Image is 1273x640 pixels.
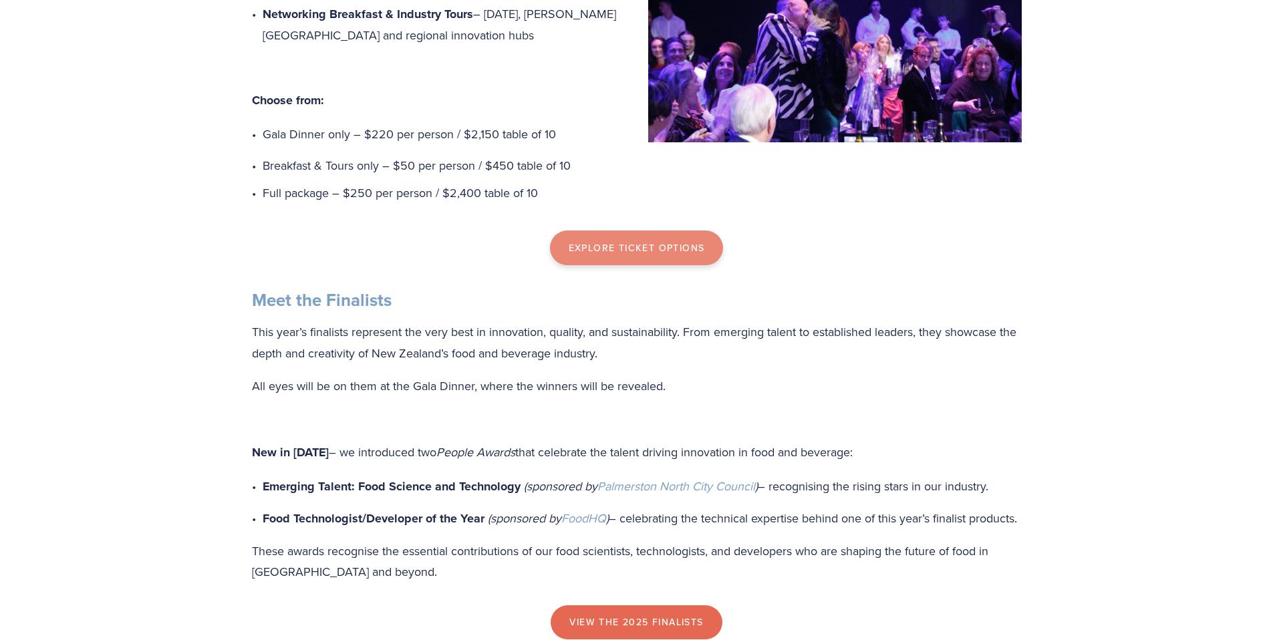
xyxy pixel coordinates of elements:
p: Breakfast & Tours only – $50 per person / $450 table of 10 [263,155,1022,176]
strong: Networking Breakfast & Industry Tours [263,5,473,23]
p: All eyes will be on them at the Gala Dinner, where the winners will be revealed. [252,375,1022,397]
p: – celebrating the technical expertise behind one of this year’s finalist products. [263,508,1022,530]
p: – we introduced two that celebrate the talent driving innovation in food and beverage: [252,442,1022,464]
p: – [DATE], [PERSON_NAME][GEOGRAPHIC_DATA] and regional innovation hubs [263,3,1022,46]
a: FoodHQ [561,510,606,526]
strong: Meet the Finalists [252,287,392,313]
strong: Emerging Talent: Food Science and Technology [263,478,521,495]
a: Palmerston North City Council [597,478,755,494]
em: ) [755,478,758,494]
em: (sponsored by [488,510,561,526]
p: Gala Dinner only – $220 per person / $2,150 table of 10 [263,124,1022,145]
strong: New in [DATE] [252,444,329,461]
a: Explore Ticket Options [550,230,724,265]
strong: Choose from: [252,92,324,109]
p: These awards recognise the essential contributions of our food scientists, technologists, and dev... [252,540,1022,583]
p: This year’s finalists represent the very best in innovation, quality, and sustainability. From em... [252,321,1022,363]
em: ) [606,510,609,526]
a: view the 2025 finalists [551,605,722,640]
em: (sponsored by [524,478,597,494]
strong: Food Technologist/Developer of the Year [263,510,484,527]
em: People Awards [436,444,515,460]
p: Full package – $250 per person / $2,400 table of 10 [263,182,1022,204]
p: – recognising the rising stars in our industry. [263,476,1022,498]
